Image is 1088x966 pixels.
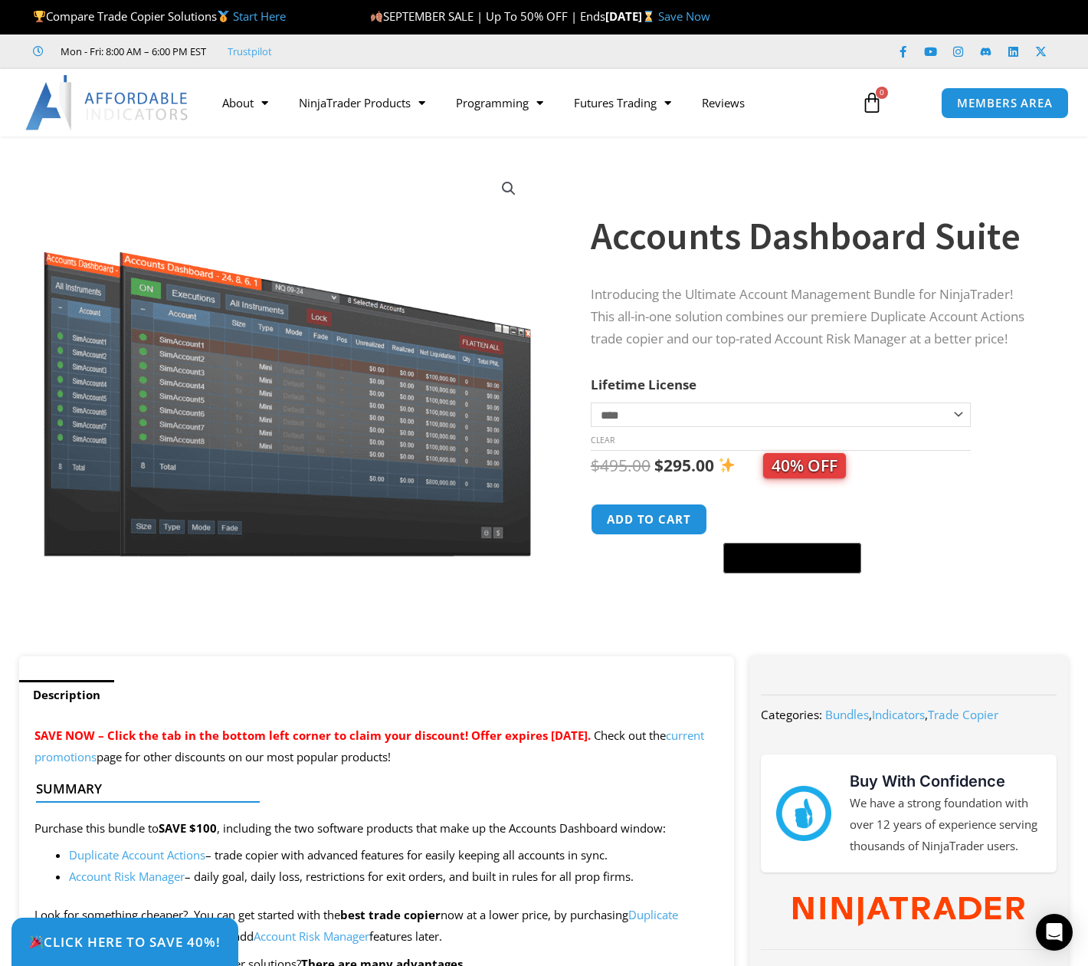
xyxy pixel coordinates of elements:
bdi: 495.00 [591,455,651,476]
img: LogoAI | Affordable Indicators – NinjaTrader [25,75,190,130]
a: Duplicate Account Actions [69,847,205,863]
h4: Summary [36,781,705,797]
iframe: Secure express checkout frame [720,501,858,538]
a: NinjaTrader Products [283,85,441,120]
span: $ [591,455,600,476]
label: Lifetime License [591,376,696,393]
a: Clear options [591,435,614,445]
span: SEPTEMBER SALE | Up To 50% OFF | Ends [370,8,605,24]
li: – trade copier with advanced features for easily keeping all accounts in sync. [69,845,719,866]
button: Buy with GPay [723,543,861,573]
span: Mon - Fri: 8:00 AM – 6:00 PM EST [57,42,206,61]
span: Click Here to save 40%! [29,935,221,948]
a: 0 [838,80,906,125]
a: Futures Trading [559,85,687,120]
a: Programming [441,85,559,120]
img: 🎉 [30,935,43,948]
p: Purchase this bundle to , including the two software products that make up the Accounts Dashboard... [34,818,719,839]
h3: Buy With Confidence [850,770,1041,793]
span: $ [654,455,664,476]
div: Open Intercom Messenger [1036,914,1073,951]
a: Trustpilot [228,42,272,61]
iframe: PayPal Message 1 [591,583,1038,596]
span: 0 [876,87,888,99]
a: 🎉Click Here to save 40%! [11,918,238,966]
nav: Menu [207,85,849,120]
span: , , [825,707,998,722]
bdi: 295.00 [654,455,714,476]
span: SAVE NOW – Click the tab in the bottom left corner to claim your discount! Offer expires [DATE]. [34,728,591,743]
a: Start Here [233,8,286,24]
span: MEMBERS AREA [957,97,1053,109]
img: ⌛ [643,11,654,22]
span: Compare Trade Copier Solutions [33,8,286,24]
strong: [DATE] [605,8,658,24]
span: Categories: [761,707,822,722]
h1: Accounts Dashboard Suite [591,209,1038,263]
p: Introducing the Ultimate Account Management Bundle for NinjaTrader! This all-in-one solution comb... [591,284,1038,350]
li: – daily goal, daily loss, restrictions for exit orders, and built in rules for all prop firms. [69,866,719,888]
a: About [207,85,283,120]
img: 🥇 [218,11,229,22]
p: We have a strong foundation with over 12 years of experience serving thousands of NinjaTrader users. [850,793,1041,857]
strong: best trade copier [340,907,441,922]
img: 🏆 [34,11,45,22]
img: 🍂 [371,11,382,22]
button: Add to cart [591,504,707,535]
a: Indicators [872,707,925,722]
a: Account Risk Manager [69,869,185,884]
strong: SAVE $100 [159,820,217,836]
a: Bundles [825,707,869,722]
img: mark thumbs good 43913 | Affordable Indicators – NinjaTrader [776,786,831,841]
a: Trade Copier [928,707,998,722]
a: Save Now [658,8,710,24]
img: ✨ [719,457,735,473]
a: View full-screen image gallery [495,175,523,202]
a: Description [19,680,114,710]
a: MEMBERS AREA [941,87,1069,119]
span: 40% OFF [763,453,846,478]
p: Check out the page for other discounts on our most popular products! [34,725,719,768]
img: NinjaTrader Wordmark color RGB | Affordable Indicators – NinjaTrader [793,897,1024,926]
a: Reviews [687,85,760,120]
p: Look for something cheaper? You can get started with the now at a lower price, by purchasing only... [34,905,719,948]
